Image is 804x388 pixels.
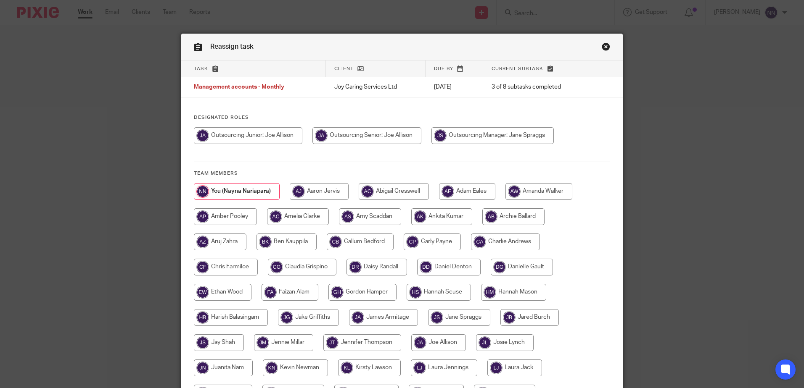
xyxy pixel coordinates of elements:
h4: Team members [194,170,610,177]
a: Close this dialog window [602,42,610,54]
p: [DATE] [434,83,475,91]
span: Reassign task [210,43,254,50]
td: 3 of 8 subtasks completed [483,77,591,97]
span: Current subtask [492,66,543,71]
span: Task [194,66,208,71]
span: Due by [434,66,453,71]
p: Joy Caring Services Ltd [334,83,417,91]
span: Management accounts - Monthly [194,84,284,90]
h4: Designated Roles [194,114,610,121]
span: Client [334,66,354,71]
